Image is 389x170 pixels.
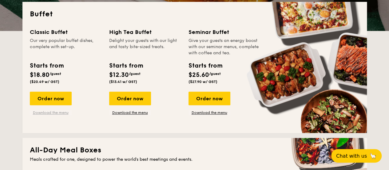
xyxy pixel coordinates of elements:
[109,80,137,84] span: ($13.41 w/ GST)
[30,28,102,36] div: Classic Buffet
[50,72,61,76] span: /guest
[209,72,221,76] span: /guest
[189,38,260,56] div: Give your guests an energy boost with our seminar menus, complete with coffee and tea.
[109,71,129,79] span: $12.30
[336,153,367,159] span: Chat with us
[189,28,260,36] div: Seminar Buffet
[30,110,72,115] a: Download the menu
[109,92,151,105] div: Order now
[109,61,143,70] div: Starts from
[30,9,359,19] h2: Buffet
[189,80,217,84] span: ($27.90 w/ GST)
[30,156,359,163] div: Meals crafted for one, designed to power the world's best meetings and events.
[30,145,359,155] h2: All-Day Meal Boxes
[189,71,209,79] span: $25.60
[129,72,141,76] span: /guest
[30,92,72,105] div: Order now
[109,110,151,115] a: Download the menu
[30,71,50,79] span: $18.80
[109,28,181,36] div: High Tea Buffet
[369,152,377,160] span: 🦙
[189,92,230,105] div: Order now
[30,38,102,56] div: Our very popular buffet dishes, complete with set-up.
[189,110,230,115] a: Download the menu
[30,61,63,70] div: Starts from
[30,80,59,84] span: ($20.49 w/ GST)
[109,38,181,56] div: Delight your guests with our light and tasty bite-sized treats.
[189,61,222,70] div: Starts from
[331,149,382,163] button: Chat with us🦙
